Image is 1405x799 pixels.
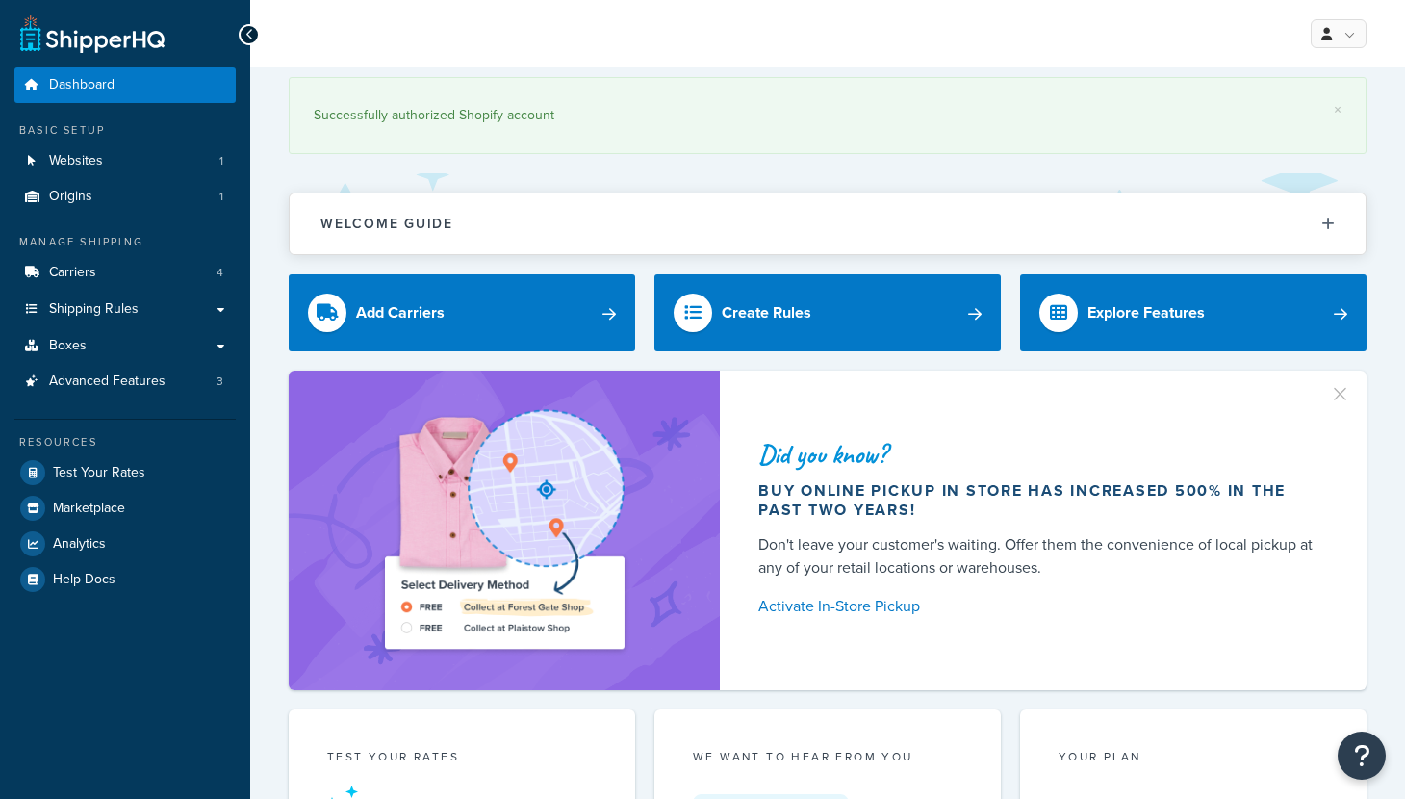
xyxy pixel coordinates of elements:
[327,748,597,770] div: Test your rates
[758,441,1320,468] div: Did you know?
[14,179,236,215] a: Origins1
[49,77,115,93] span: Dashboard
[1087,299,1205,326] div: Explore Features
[330,399,678,661] img: ad-shirt-map-b0359fc47e01cab431d101c4b569394f6a03f54285957d908178d52f29eb9668.png
[14,364,236,399] a: Advanced Features3
[1059,748,1328,770] div: Your Plan
[53,536,106,553] span: Analytics
[49,374,166,390] span: Advanced Features
[53,501,125,517] span: Marketplace
[14,255,236,291] a: Carriers4
[49,153,103,169] span: Websites
[14,255,236,291] li: Carriers
[290,193,1366,254] button: Welcome Guide
[1334,102,1341,117] a: ×
[654,274,1001,351] a: Create Rules
[53,572,115,588] span: Help Docs
[14,143,236,179] a: Websites1
[53,465,145,481] span: Test Your Rates
[14,364,236,399] li: Advanced Features
[289,274,635,351] a: Add Carriers
[217,265,223,281] span: 4
[356,299,445,326] div: Add Carriers
[14,527,236,561] a: Analytics
[49,189,92,205] span: Origins
[320,217,453,231] h2: Welcome Guide
[14,434,236,451] div: Resources
[314,102,1341,129] div: Successfully authorized Shopify account
[1020,274,1367,351] a: Explore Features
[14,562,236,597] a: Help Docs
[49,301,139,318] span: Shipping Rules
[758,533,1320,580] div: Don't leave your customer's waiting. Offer them the convenience of local pickup at any of your re...
[14,67,236,103] a: Dashboard
[14,234,236,250] div: Manage Shipping
[14,455,236,490] a: Test Your Rates
[758,481,1320,520] div: Buy online pickup in store has increased 500% in the past two years!
[219,189,223,205] span: 1
[49,265,96,281] span: Carriers
[14,179,236,215] li: Origins
[722,299,811,326] div: Create Rules
[14,122,236,139] div: Basic Setup
[14,143,236,179] li: Websites
[14,292,236,327] a: Shipping Rules
[49,338,87,354] span: Boxes
[693,748,962,765] p: we want to hear from you
[758,593,1320,620] a: Activate In-Store Pickup
[14,328,236,364] a: Boxes
[217,374,223,390] span: 3
[14,491,236,526] a: Marketplace
[1338,732,1386,780] button: Open Resource Center
[219,153,223,169] span: 1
